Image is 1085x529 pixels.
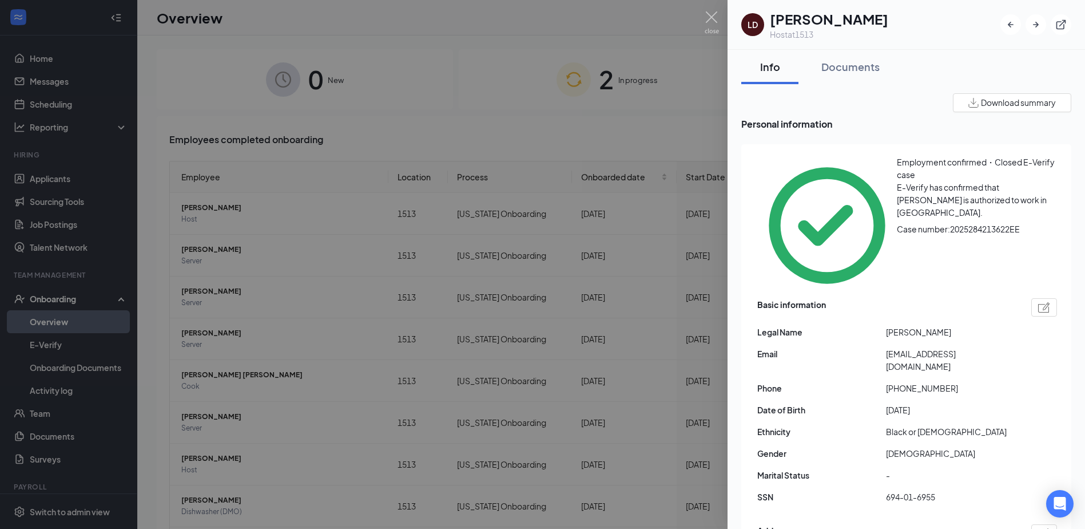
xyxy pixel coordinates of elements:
div: Open Intercom Messenger [1046,490,1074,518]
span: Legal Name [757,326,886,338]
span: E-Verify has confirmed that [PERSON_NAME] is authorized to work in [GEOGRAPHIC_DATA]. [897,182,1047,218]
button: ArrowLeftNew [1000,14,1021,35]
span: [DATE] [886,404,1015,416]
button: ArrowRight [1026,14,1046,35]
span: Phone [757,382,886,394]
span: Basic information [757,298,826,317]
span: Black or [DEMOGRAPHIC_DATA] [886,425,1015,438]
span: Personal information [741,117,1071,131]
span: Download summary [981,97,1056,109]
span: [PERSON_NAME] [886,326,1015,338]
div: Host at 1513 [770,29,888,40]
div: Documents [821,60,880,74]
span: Marital Status [757,469,886,481]
span: Employment confirmed・Closed E-Verify case [897,157,1055,180]
span: Date of Birth [757,404,886,416]
div: Info [753,60,787,74]
span: Email [757,348,886,360]
svg: ArrowLeftNew [1005,19,1016,30]
span: [EMAIL_ADDRESS][DOMAIN_NAME] [886,348,1015,373]
span: [PHONE_NUMBER] [886,382,1015,394]
span: Gender [757,447,886,460]
svg: ArrowRight [1030,19,1042,30]
span: Ethnicity [757,425,886,438]
span: 694-01-6955 [886,491,1015,503]
button: Download summary [953,93,1071,112]
span: [DEMOGRAPHIC_DATA] [886,447,1015,460]
h1: [PERSON_NAME] [770,9,888,29]
svg: CheckmarkCircle [757,156,897,295]
svg: ExternalLink [1055,19,1067,30]
div: LD [748,19,758,30]
span: Case number: 2025284213622EE [897,223,1020,235]
span: - [886,469,1015,481]
button: ExternalLink [1051,14,1071,35]
span: SSN [757,491,886,503]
